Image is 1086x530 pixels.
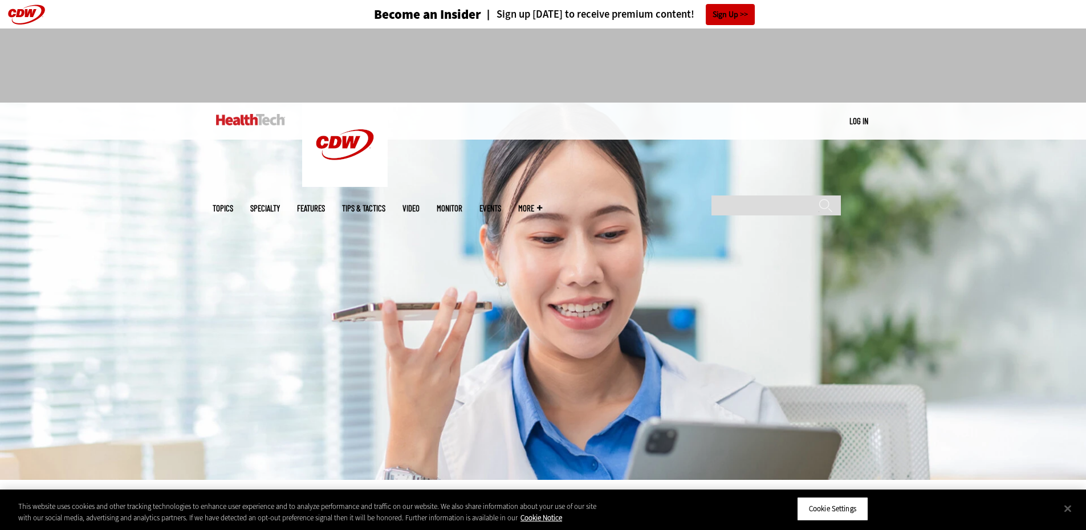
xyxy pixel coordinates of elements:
iframe: advertisement [336,40,751,91]
a: Become an Insider [331,8,481,21]
a: Tips & Tactics [342,204,385,213]
img: Home [302,103,388,187]
span: Topics [213,204,233,213]
a: MonITor [437,204,462,213]
div: This website uses cookies and other tracking technologies to enhance user experience and to analy... [18,501,597,523]
a: Features [297,204,325,213]
a: Video [402,204,420,213]
div: User menu [849,115,868,127]
a: Log in [849,116,868,126]
h3: Become an Insider [374,8,481,21]
a: CDW [302,178,388,190]
span: Specialty [250,204,280,213]
a: Sign up [DATE] to receive premium content! [481,9,694,20]
a: Sign Up [706,4,755,25]
span: More [518,204,542,213]
img: Home [216,114,285,125]
a: More information about your privacy [520,513,562,523]
a: Events [479,204,501,213]
button: Close [1055,496,1080,521]
button: Cookie Settings [797,497,868,521]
